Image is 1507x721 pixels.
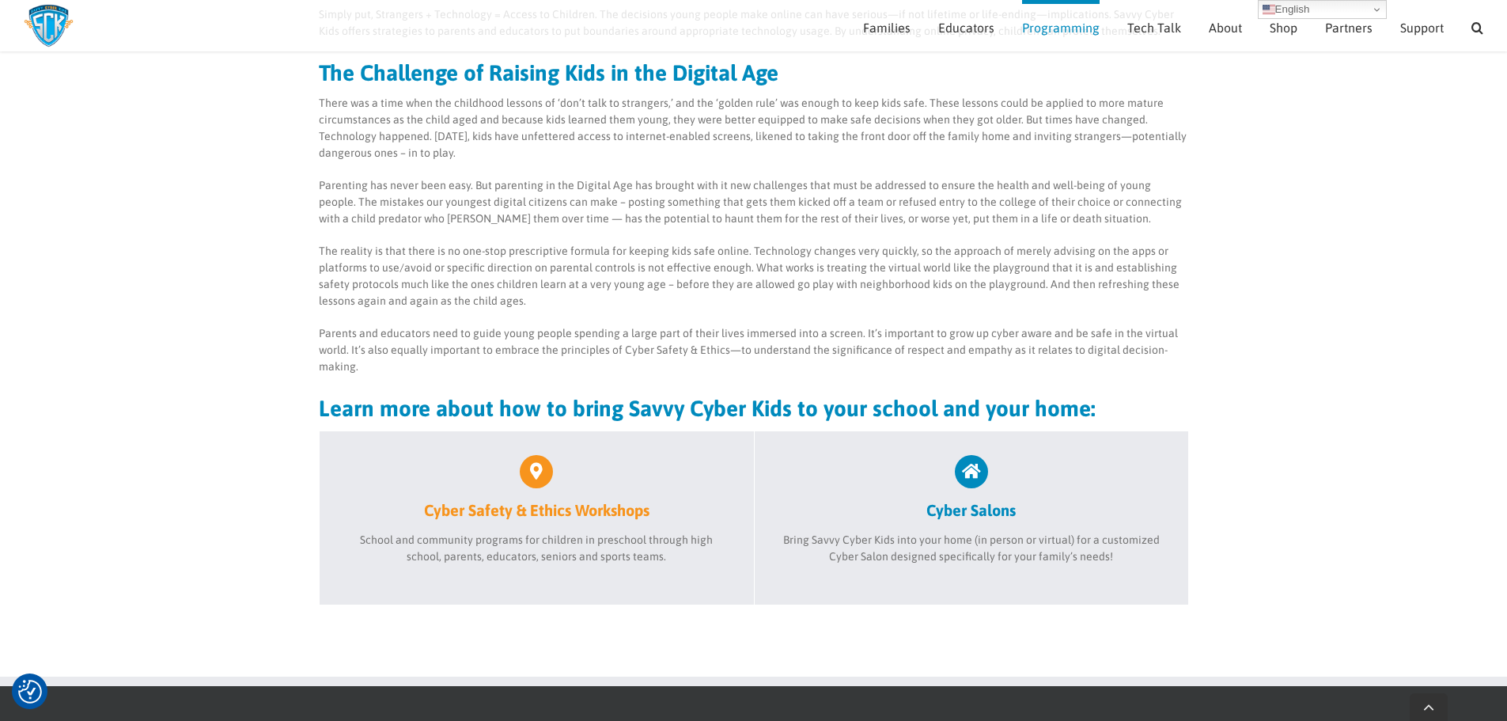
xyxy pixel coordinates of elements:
[938,21,994,34] span: Educators
[319,62,1189,84] h2: The Challenge of Raising Kids in the Digital Age
[319,243,1189,309] p: The reality is that there is no one-stop prescriptive formula for keeping kids safe online. Techn...
[863,21,911,34] span: Families
[778,532,1164,565] p: Bring Savvy Cyber Kids into your home (in person or virtual) for a customized Cyber Salon designe...
[1022,21,1100,34] span: Programming
[1270,21,1297,34] span: Shop
[343,532,730,565] p: School and community programs for children in preschool through high school, parents, educators, ...
[319,325,1189,375] p: Parents and educators need to guide young people spending a large part of their lives immersed in...
[319,397,1189,419] h2: Learn more about how to bring Savvy Cyber Kids to your school and your home:
[778,500,1164,520] h2: Cyber Salons
[1127,21,1181,34] span: Tech Talk
[1263,3,1275,16] img: en
[343,455,730,520] a: Cyber Safety & Ethics Workshops
[24,4,74,47] img: Savvy Cyber Kids Logo
[1325,21,1373,34] span: Partners
[343,500,730,520] h2: Cyber Safety & Ethics Workshops
[18,680,42,704] img: Revisit consent button
[18,680,42,704] button: Consent Preferences
[1400,21,1444,34] span: Support
[319,177,1189,227] p: Parenting has never been easy. But parenting in the Digital Age has brought with it new challenge...
[319,95,1189,161] p: There was a time when the childhood lessons of ‘don’t talk to strangers,’ and the ‘golden rule’ w...
[778,455,1164,520] a: Cyber Salons
[1209,21,1242,34] span: About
